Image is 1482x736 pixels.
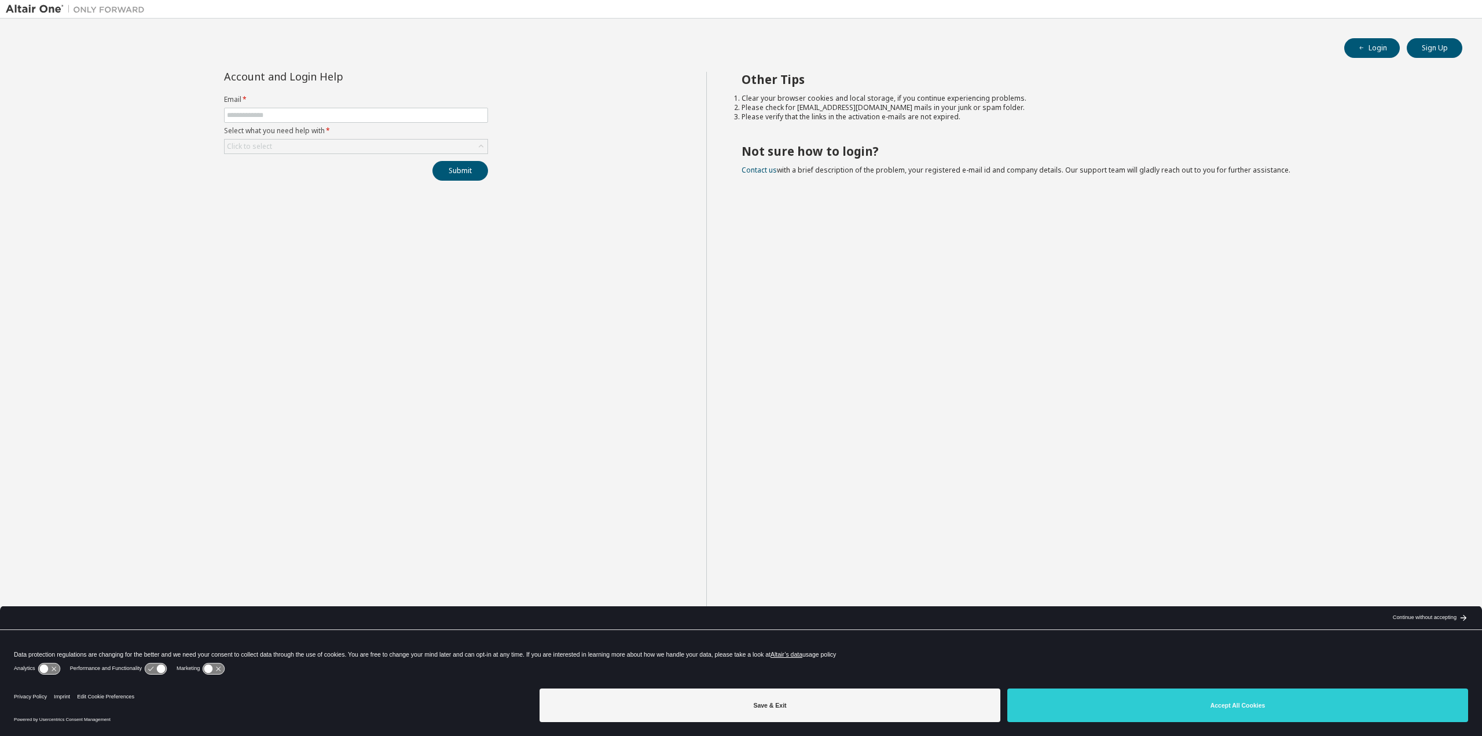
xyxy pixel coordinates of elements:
a: Contact us [742,165,777,175]
button: Submit [432,161,488,181]
label: Email [224,95,488,104]
li: Please check for [EMAIL_ADDRESS][DOMAIN_NAME] mails in your junk or spam folder. [742,103,1442,112]
img: Altair One [6,3,151,15]
button: Sign Up [1407,38,1462,58]
div: Account and Login Help [224,72,435,81]
div: Click to select [227,142,272,151]
h2: Other Tips [742,72,1442,87]
label: Select what you need help with [224,126,488,136]
span: with a brief description of the problem, your registered e-mail id and company details. Our suppo... [742,165,1290,175]
div: Click to select [225,140,487,153]
li: Please verify that the links in the activation e-mails are not expired. [742,112,1442,122]
h2: Not sure how to login? [742,144,1442,159]
li: Clear your browser cookies and local storage, if you continue experiencing problems. [742,94,1442,103]
button: Login [1344,38,1400,58]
